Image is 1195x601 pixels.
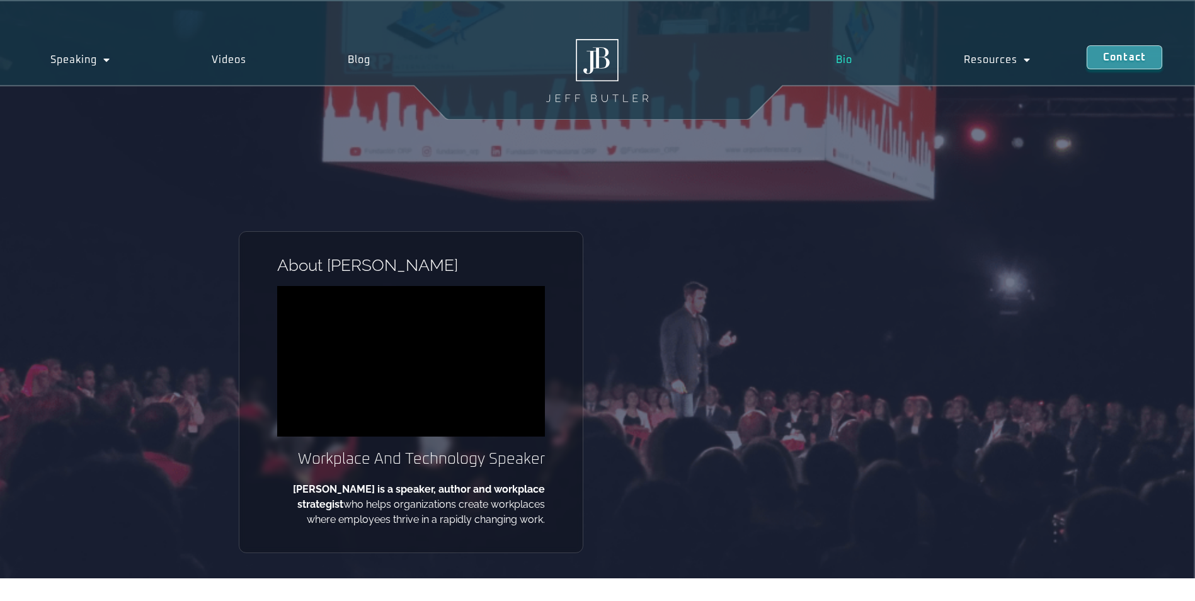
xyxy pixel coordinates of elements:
h1: About [PERSON_NAME] [277,257,545,273]
a: Contact [1087,45,1162,69]
b: [PERSON_NAME] is a speaker, author and workplace strategist [293,483,545,510]
a: Blog [297,45,421,74]
a: Bio [780,45,908,74]
iframe: vimeo Video Player [277,286,545,437]
nav: Menu [780,45,1087,74]
p: who helps organizations create workplaces where employees thrive in a rapidly changing work. [277,482,545,527]
a: Videos [161,45,297,74]
span: Contact [1103,52,1146,62]
h2: Workplace And Technology Speaker [277,449,545,469]
a: Resources [908,45,1087,74]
